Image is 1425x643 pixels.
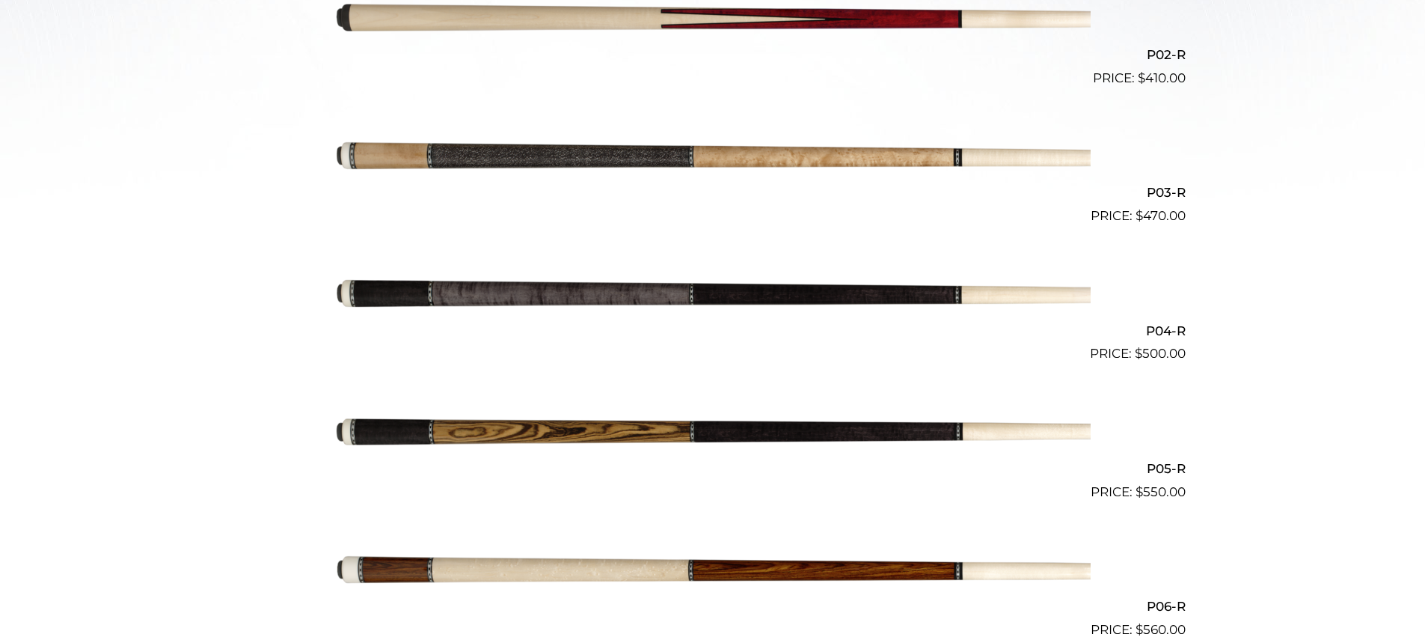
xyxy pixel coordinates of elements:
[1138,70,1145,85] span: $
[1136,484,1186,499] bdi: 550.00
[1135,346,1186,361] bdi: 500.00
[1138,70,1186,85] bdi: 410.00
[240,179,1186,207] h2: P03-R
[1136,208,1143,223] span: $
[335,508,1091,634] img: P06-R
[240,232,1186,364] a: P04-R $500.00
[240,317,1186,344] h2: P04-R
[335,232,1091,358] img: P04-R
[1136,208,1186,223] bdi: 470.00
[240,593,1186,621] h2: P06-R
[240,94,1186,226] a: P03-R $470.00
[335,370,1091,496] img: P05-R
[335,94,1091,220] img: P03-R
[240,454,1186,482] h2: P05-R
[240,508,1186,640] a: P06-R $560.00
[1135,346,1142,361] span: $
[1136,622,1143,637] span: $
[240,40,1186,68] h2: P02-R
[1136,622,1186,637] bdi: 560.00
[240,370,1186,502] a: P05-R $550.00
[1136,484,1143,499] span: $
